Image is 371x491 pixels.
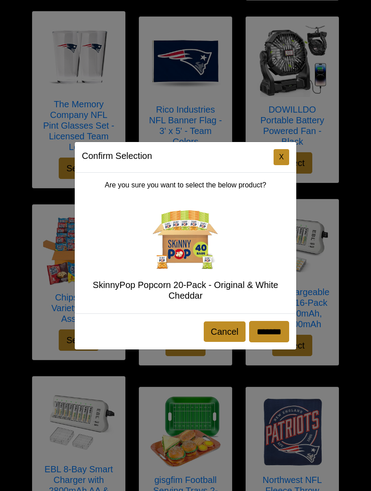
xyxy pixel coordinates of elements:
img: SkinnyPop Popcorn 20-Pack - Original & White Cheddar [150,201,221,272]
button: Close [274,149,289,165]
button: Cancel [204,321,246,342]
div: Are you sure you want to select the below product? [75,173,296,313]
h5: SkinnyPop Popcorn 20-Pack - Original & White Cheddar [82,280,289,301]
h5: Confirm Selection [82,149,152,162]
